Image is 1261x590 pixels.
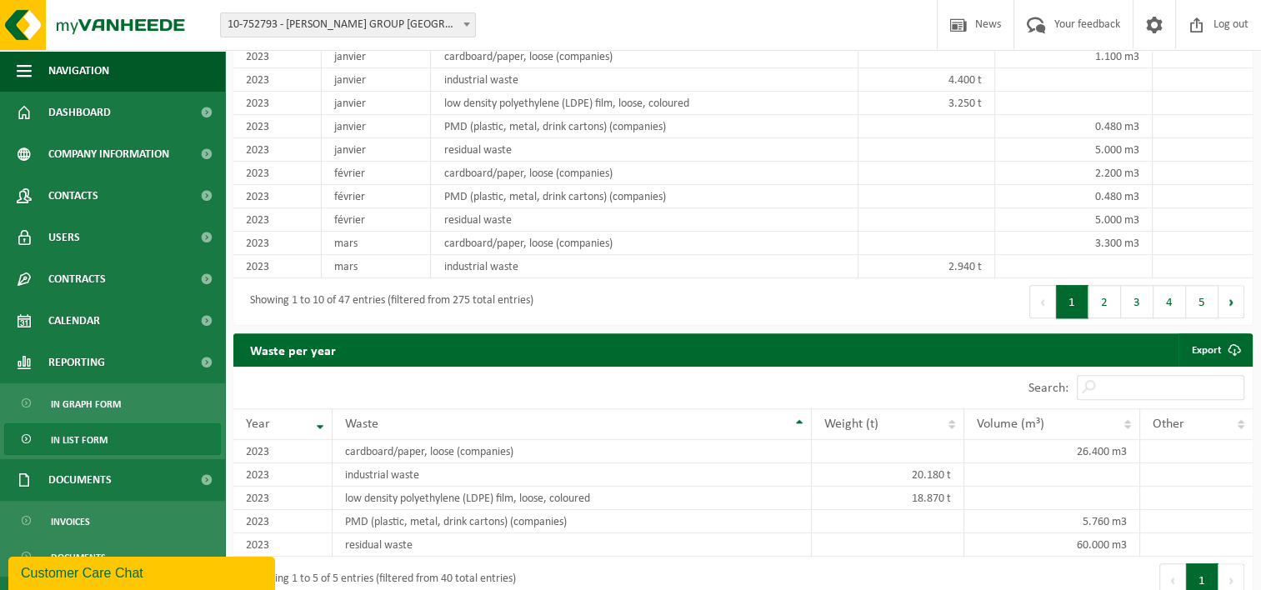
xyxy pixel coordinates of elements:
[995,138,1152,162] td: 5.000 m3
[858,255,995,278] td: 2.940 t
[858,92,995,115] td: 3.250 t
[995,232,1152,255] td: 3.300 m3
[1121,285,1153,318] button: 3
[1028,382,1068,395] label: Search:
[48,258,106,300] span: Contracts
[233,255,322,278] td: 2023
[322,138,431,162] td: janvier
[233,510,333,533] td: 2023
[48,50,109,92] span: Navigation
[812,463,964,487] td: 20.180 t
[233,185,322,208] td: 2023
[233,487,333,510] td: 2023
[333,487,812,510] td: low density polyethylene (LDPE) film, loose, coloured
[964,440,1140,463] td: 26.400 m3
[431,232,858,255] td: cardboard/paper, loose (companies)
[322,45,431,68] td: janvier
[1218,285,1244,318] button: Next
[233,440,333,463] td: 2023
[322,162,431,185] td: février
[977,417,1044,431] span: Volume (m³)
[8,553,278,590] iframe: chat widget
[431,162,858,185] td: cardboard/paper, loose (companies)
[4,541,221,572] a: Documents
[4,423,221,455] a: In list form
[995,185,1152,208] td: 0.480 m3
[233,45,322,68] td: 2023
[48,342,105,383] span: Reporting
[233,138,322,162] td: 2023
[4,387,221,419] a: In graph form
[48,92,111,133] span: Dashboard
[812,487,964,510] td: 18.870 t
[322,232,431,255] td: mars
[322,115,431,138] td: janvier
[48,217,80,258] span: Users
[964,533,1140,557] td: 60.000 m3
[1029,285,1056,318] button: Previous
[322,68,431,92] td: janvier
[233,68,322,92] td: 2023
[333,510,812,533] td: PMD (plastic, metal, drink cartons) (companies)
[431,45,858,68] td: cardboard/paper, loose (companies)
[431,208,858,232] td: residual waste
[233,333,353,366] h2: Waste per year
[824,417,878,431] span: Weight (t)
[51,388,121,420] span: In graph form
[1153,285,1186,318] button: 4
[233,162,322,185] td: 2023
[322,208,431,232] td: février
[51,506,90,537] span: Invoices
[233,232,322,255] td: 2023
[431,255,858,278] td: industrial waste
[51,542,106,573] span: Documents
[4,505,221,537] a: Invoices
[220,12,476,37] span: 10-752793 - LEMAHIEU GROUP NV - OOSTENDE
[51,424,108,456] span: In list form
[48,300,100,342] span: Calendar
[431,92,858,115] td: low density polyethylene (LDPE) film, loose, coloured
[322,185,431,208] td: février
[964,510,1140,533] td: 5.760 m3
[431,138,858,162] td: residual waste
[431,185,858,208] td: PMD (plastic, metal, drink cartons) (companies)
[48,175,98,217] span: Contacts
[995,115,1152,138] td: 0.480 m3
[858,68,995,92] td: 4.400 t
[246,417,270,431] span: Year
[1186,285,1218,318] button: 5
[333,440,812,463] td: cardboard/paper, loose (companies)
[242,287,533,317] div: Showing 1 to 10 of 47 entries (filtered from 275 total entries)
[233,463,333,487] td: 2023
[1088,285,1121,318] button: 2
[48,133,169,175] span: Company information
[233,92,322,115] td: 2023
[233,208,322,232] td: 2023
[221,13,475,37] span: 10-752793 - LEMAHIEU GROUP NV - OOSTENDE
[995,208,1152,232] td: 5.000 m3
[1056,285,1088,318] button: 1
[322,92,431,115] td: janvier
[431,115,858,138] td: PMD (plastic, metal, drink cartons) (companies)
[322,255,431,278] td: mars
[48,459,112,501] span: Documents
[345,417,378,431] span: Waste
[995,162,1152,185] td: 2.200 m3
[431,68,858,92] td: industrial waste
[995,45,1152,68] td: 1.100 m3
[233,533,333,557] td: 2023
[1153,417,1184,431] span: Other
[333,533,812,557] td: residual waste
[1178,333,1251,367] a: Export
[233,115,322,138] td: 2023
[333,463,812,487] td: industrial waste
